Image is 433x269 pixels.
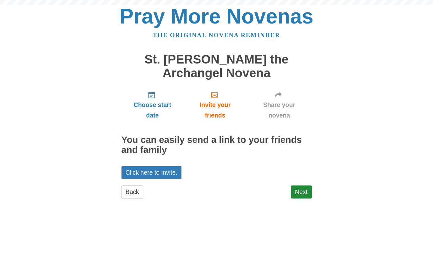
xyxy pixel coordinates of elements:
a: The original novena reminder [153,32,280,38]
a: Next [291,185,312,198]
a: Invite your friends [183,86,246,124]
a: Click here to invite. [121,166,182,179]
h2: You can easily send a link to your friends and family [121,135,312,155]
span: Choose start date [128,100,177,121]
h1: St. [PERSON_NAME] the Archangel Novena [121,53,312,80]
span: Invite your friends [190,100,240,121]
a: Pray More Novenas [120,4,313,28]
a: Choose start date [121,86,184,124]
a: Back [121,185,143,198]
a: Share your novena [247,86,312,124]
span: Share your novena [253,100,305,121]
